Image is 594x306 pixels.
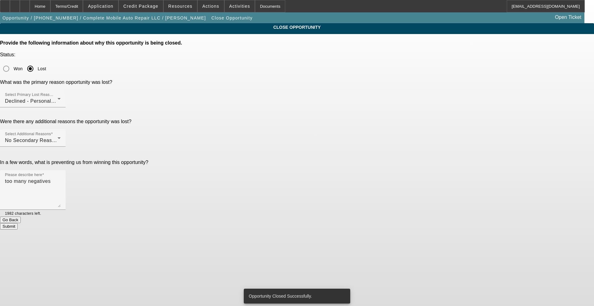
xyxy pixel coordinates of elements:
[225,0,255,12] button: Activities
[119,0,163,12] button: Credit Package
[229,4,250,9] span: Activities
[5,210,41,217] mat-hint: 1982 characters left.
[5,93,54,97] mat-label: Select Primary Lost Reason
[88,4,113,9] span: Application
[202,4,219,9] span: Actions
[5,132,51,136] mat-label: Select Additional Reasons
[83,0,118,12] button: Application
[5,138,84,143] span: No Secondary Reason To Provide
[5,98,84,104] span: Declined - Personal Credit Issues
[37,66,46,72] label: Lost
[2,15,206,20] span: Opportunity / [PHONE_NUMBER] / Complete Mobile Auto Repair LLC / [PERSON_NAME]
[164,0,197,12] button: Resources
[211,15,252,20] span: Close Opportunity
[123,4,158,9] span: Credit Package
[5,173,42,177] mat-label: Please describe here
[198,0,224,12] button: Actions
[210,12,254,24] button: Close Opportunity
[168,4,192,9] span: Resources
[244,289,348,304] div: Opportunity Closed Successfully.
[553,12,584,23] a: Open Ticket
[5,25,589,30] span: CLOSE OPPORTUNITY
